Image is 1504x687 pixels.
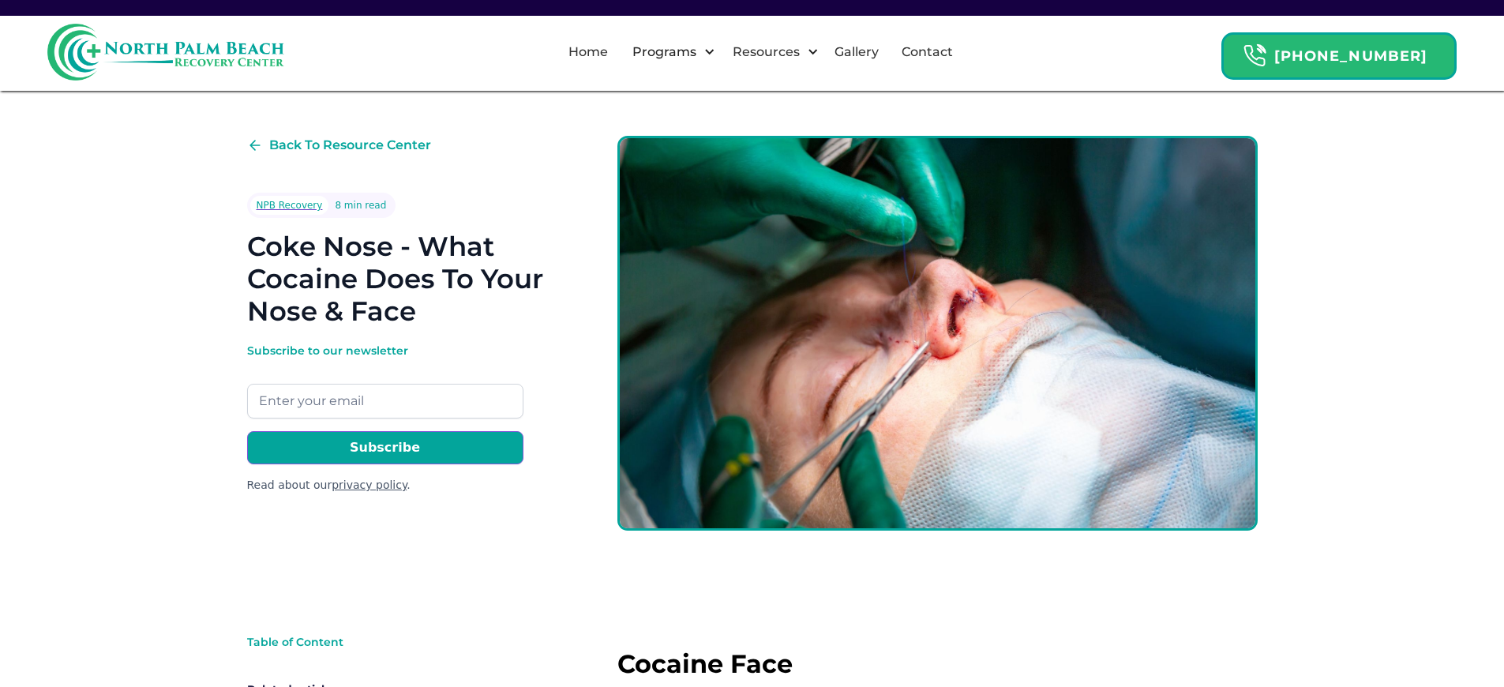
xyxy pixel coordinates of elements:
div: 8 min read [335,197,386,213]
form: Email Form [247,343,523,494]
a: Contact [892,27,962,77]
a: Back To Resource Center [247,136,431,155]
strong: [PHONE_NUMBER] [1274,47,1427,65]
div: Programs [619,27,719,77]
a: Gallery [825,27,888,77]
h2: ‍ [617,650,1258,678]
div: Table of Content [247,634,500,650]
input: Enter your email [247,384,523,419]
div: Read about our . [247,477,523,494]
input: Subscribe [247,431,523,464]
a: NPB Recovery [250,196,329,215]
a: privacy policy [332,479,407,491]
div: Resources [719,27,823,77]
div: Subscribe to our newsletter [247,343,523,359]
div: Resources [729,43,804,62]
div: Programs [628,43,700,62]
strong: Cocaine Face [617,648,793,679]
a: Header Calendar Icons[PHONE_NUMBER] [1221,24,1457,80]
img: Header Calendar Icons [1243,43,1266,68]
a: Home [559,27,617,77]
div: NPB Recovery [257,197,323,213]
div: Back To Resource Center [269,136,431,155]
h1: Coke Nose - What Cocaine Does To Your Nose & Face [247,231,567,327]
